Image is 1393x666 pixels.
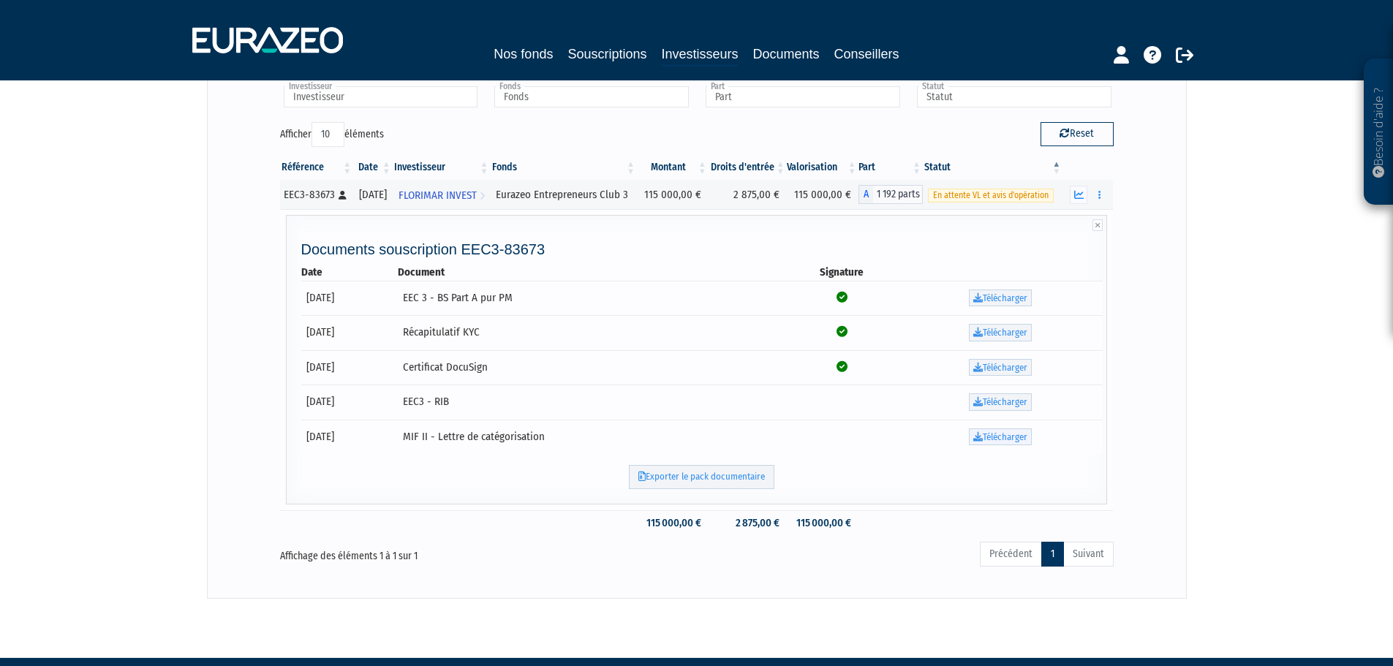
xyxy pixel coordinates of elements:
span: FLORIMAR INVEST [399,182,477,209]
td: EEC 3 - BS Part A pur PM [398,281,786,316]
a: Investisseurs [661,44,738,67]
th: Droits d'entrée: activer pour trier la colonne par ordre croissant [709,155,787,180]
a: Nos fonds [494,44,553,64]
a: Exporter le pack documentaire [629,465,774,489]
td: [DATE] [301,420,399,455]
a: Télécharger [969,290,1032,307]
h4: Documents souscription EEC3-83673 [301,241,1103,257]
div: [DATE] [358,187,387,203]
i: [Français] Personne physique [339,191,347,200]
div: A - Eurazeo Entrepreneurs Club 3 [858,185,923,204]
td: [DATE] [301,315,399,350]
td: [DATE] [301,350,399,385]
a: Documents [753,44,820,64]
td: 115 000,00 € [787,180,858,209]
td: 2 875,00 € [709,180,787,209]
th: Signature [786,265,898,280]
div: Affichage des éléments 1 à 1 sur 1 [280,540,615,564]
td: 115 000,00 € [637,510,709,536]
th: Fonds: activer pour trier la colonne par ordre croissant [491,155,638,180]
p: Besoin d'aide ? [1370,67,1387,198]
a: Télécharger [969,393,1032,411]
select: Afficheréléments [312,122,344,147]
th: Part: activer pour trier la colonne par ordre croissant [858,155,923,180]
span: A [858,185,873,204]
th: Date [301,265,399,280]
a: Télécharger [969,324,1032,341]
th: Document [398,265,786,280]
a: Conseillers [834,44,899,64]
a: FLORIMAR INVEST [393,180,491,209]
th: Valorisation: activer pour trier la colonne par ordre croissant [787,155,858,180]
i: Voir l'investisseur [480,182,485,209]
th: Référence : activer pour trier la colonne par ordre croissant [280,155,354,180]
a: Souscriptions [567,44,646,64]
td: Certificat DocuSign [398,350,786,385]
td: 2 875,00 € [709,510,787,536]
div: EEC3-83673 [284,187,349,203]
span: 1 192 parts [873,185,923,204]
td: 115 000,00 € [787,510,858,536]
a: Télécharger [969,428,1032,446]
a: Télécharger [969,359,1032,376]
th: Investisseur: activer pour trier la colonne par ordre croissant [393,155,491,180]
td: [DATE] [301,385,399,420]
td: EEC3 - RIB [398,385,786,420]
span: En attente VL et avis d'opération [928,189,1054,203]
td: Récapitulatif KYC [398,315,786,350]
a: 1 [1041,542,1064,567]
div: Eurazeo Entrepreneurs Club 3 [496,187,633,203]
td: MIF II - Lettre de catégorisation [398,420,786,455]
img: 1732889491-logotype_eurazeo_blanc_rvb.png [192,27,343,53]
label: Afficher éléments [280,122,384,147]
td: [DATE] [301,281,399,316]
th: Statut : activer pour trier la colonne par ordre d&eacute;croissant [923,155,1062,180]
td: 115 000,00 € [637,180,709,209]
th: Montant: activer pour trier la colonne par ordre croissant [637,155,709,180]
th: Date: activer pour trier la colonne par ordre croissant [353,155,392,180]
button: Reset [1041,122,1114,145]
